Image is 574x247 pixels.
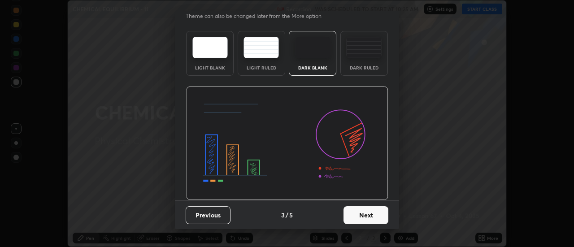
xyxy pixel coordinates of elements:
h4: 3 [281,210,285,220]
button: Next [344,206,388,224]
div: Dark Blank [295,65,330,70]
button: Previous [186,206,230,224]
p: Theme can also be changed later from the More option [186,12,331,20]
img: darkThemeBanner.d06ce4a2.svg [186,87,388,200]
img: darkRuledTheme.de295e13.svg [346,37,382,58]
div: Light Ruled [244,65,279,70]
div: Dark Ruled [346,65,382,70]
img: lightTheme.e5ed3b09.svg [192,37,228,58]
img: darkTheme.f0cc69e5.svg [295,37,330,58]
div: Light Blank [192,65,228,70]
img: lightRuledTheme.5fabf969.svg [244,37,279,58]
h4: 5 [289,210,293,220]
h4: / [286,210,288,220]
